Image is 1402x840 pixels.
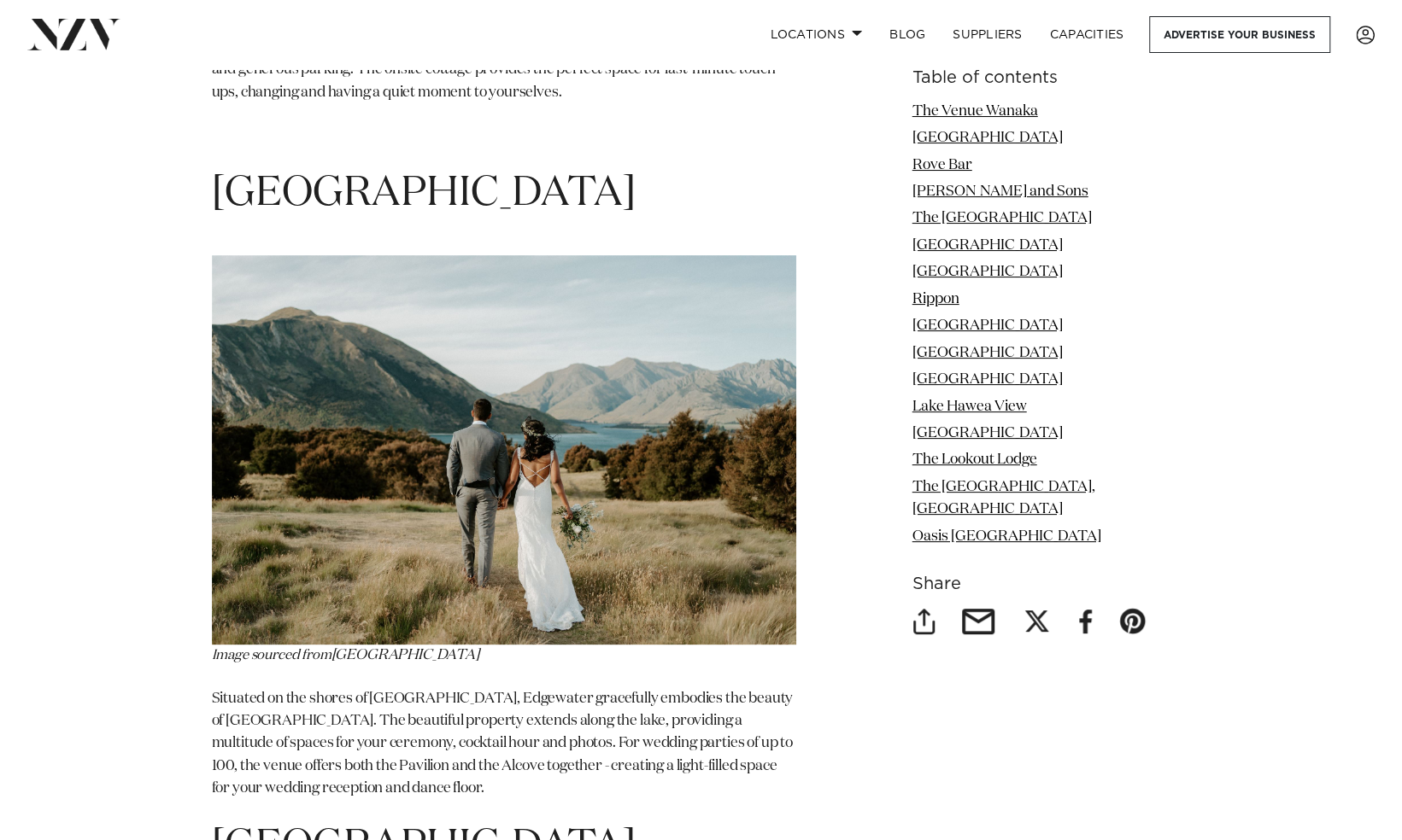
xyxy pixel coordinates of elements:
[912,131,1063,145] a: [GEOGRAPHIC_DATA]
[912,69,1191,87] h6: Table of contents
[912,158,972,172] a: Rove Bar
[912,265,1063,280] a: [GEOGRAPHIC_DATA]
[939,16,1035,53] a: SUPPLIERS
[912,575,1191,593] h6: Share
[212,649,331,662] span: Image sourced from
[1036,16,1138,53] a: Capacities
[912,453,1037,468] a: The Lookout Lodge
[912,426,1063,440] a: [GEOGRAPHIC_DATA]
[912,238,1063,253] a: [GEOGRAPHIC_DATA]
[912,372,1063,387] a: [GEOGRAPHIC_DATA]
[756,16,876,53] a: Locations
[912,319,1063,334] a: [GEOGRAPHIC_DATA]
[912,400,1027,414] a: Lake Hawea View
[912,529,1101,544] a: Oasis [GEOGRAPHIC_DATA]
[1149,16,1330,53] a: Advertise your business
[27,19,120,50] img: nzv-logo.png
[876,16,939,53] a: BLOG
[912,212,1092,226] a: The [GEOGRAPHIC_DATA]
[212,688,796,801] p: Situated on the shores of [GEOGRAPHIC_DATA], Edgewater gracefully embodies the beauty of [GEOGRAP...
[212,648,479,662] em: [GEOGRAPHIC_DATA]
[912,346,1063,360] a: [GEOGRAPHIC_DATA]
[912,184,1088,199] a: [PERSON_NAME] and Sons
[912,480,1095,516] a: The [GEOGRAPHIC_DATA], [GEOGRAPHIC_DATA]
[912,292,959,306] a: Rippon
[212,173,636,214] span: [GEOGRAPHIC_DATA]
[912,104,1038,119] a: The Venue Wanaka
